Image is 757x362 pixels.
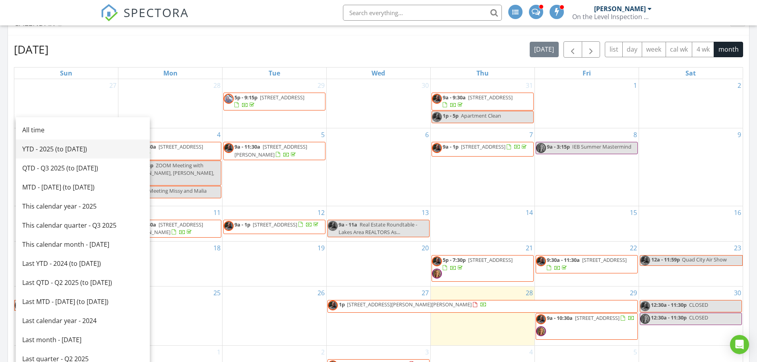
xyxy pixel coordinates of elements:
[234,143,307,158] span: [STREET_ADDRESS][PERSON_NAME]
[443,94,513,108] a: 9a - 9:30a [STREET_ADDRESS]
[120,162,214,184] span: ZOOM Meeting with [PERSON_NAME], [PERSON_NAME], and ATI
[327,206,431,242] td: Go to August 13, 2025
[223,220,325,234] a: 9a - 1p [STREET_ADDRESS]
[547,256,580,263] span: 9:30a - 11:30a
[14,242,118,287] td: Go to August 17, 2025
[432,112,442,122] img: cropped_ken.jpg
[22,335,143,345] div: Last month - [DATE]
[215,128,222,141] a: Go to August 4, 2025
[692,42,714,57] button: 4 wk
[432,256,442,266] img: cropped_ken.jpg
[316,287,326,299] a: Go to August 26, 2025
[327,242,431,287] td: Go to August 20, 2025
[536,313,638,339] a: 9a - 10:30a [STREET_ADDRESS]
[432,94,442,104] img: cropped_ken.jpg
[316,242,326,254] a: Go to August 19, 2025
[223,206,327,242] td: Go to August 12, 2025
[639,287,743,346] td: Go to August 30, 2025
[420,287,430,299] a: Go to August 27, 2025
[524,242,534,254] a: Go to August 21, 2025
[130,143,203,158] a: 9a - 11:30a [STREET_ADDRESS]
[534,79,639,128] td: Go to August 1, 2025
[420,242,430,254] a: Go to August 20, 2025
[547,256,627,271] a: 9:30a - 11:30a [STREET_ADDRESS]
[732,206,743,219] a: Go to August 16, 2025
[424,346,430,358] a: Go to September 3, 2025
[328,300,338,310] img: cropped_ken.jpg
[14,128,118,206] td: Go to August 3, 2025
[130,221,203,236] a: 9a - 11:30a [STREET_ADDRESS][PERSON_NAME]
[101,11,189,27] a: SPECTORA
[328,221,338,231] img: cropped_ken.jpg
[370,68,387,79] a: Wednesday
[22,316,143,325] div: Last calendar year - 2024
[327,287,431,346] td: Go to August 27, 2025
[212,287,222,299] a: Go to August 25, 2025
[632,79,639,92] a: Go to August 1, 2025
[327,300,638,313] a: 1p [STREET_ADDRESS][PERSON_NAME][PERSON_NAME]
[732,242,743,254] a: Go to August 23, 2025
[534,206,639,242] td: Go to August 15, 2025
[234,94,304,108] a: 5p - 9:15p [STREET_ADDRESS]
[101,4,118,21] img: The Best Home Inspection Software - Spectora
[119,220,221,238] a: 9a - 11:30a [STREET_ADDRESS][PERSON_NAME]
[639,79,743,128] td: Go to August 2, 2025
[159,143,203,150] span: [STREET_ADDRESS]
[162,68,179,79] a: Monday
[682,256,727,263] span: Quad City Air Show
[432,269,442,279] img: malia_comstock_pic.jpg
[124,4,189,21] span: SPECTORA
[547,314,573,321] span: 9a - 10:30a
[223,287,327,346] td: Go to August 26, 2025
[319,128,326,141] a: Go to August 5, 2025
[534,242,639,287] td: Go to August 22, 2025
[572,143,631,150] span: IEB Summer Mastermind
[651,314,687,321] span: 12:30a - 11:30p
[689,314,708,321] span: CLOSED
[118,79,223,128] td: Go to July 28, 2025
[572,13,652,21] div: On the Level Inspection Service, LLC
[22,221,143,230] div: This calendar quarter - Q3 2025
[563,41,582,58] button: Previous month
[118,287,223,346] td: Go to August 25, 2025
[639,128,743,206] td: Go to August 9, 2025
[223,128,327,206] td: Go to August 5, 2025
[432,255,534,281] a: 5p - 7:30p [STREET_ADDRESS]
[224,94,234,104] img: p1000662.jpg
[130,221,203,236] span: [STREET_ADDRESS][PERSON_NAME]
[14,79,118,128] td: Go to July 27, 2025
[339,221,357,228] span: 9a - 11a
[316,79,326,92] a: Go to July 29, 2025
[639,206,743,242] td: Go to August 16, 2025
[536,326,546,336] img: malia_comstock_pic.jpg
[119,142,221,160] a: 9a - 11:30a [STREET_ADDRESS]
[684,68,697,79] a: Saturday
[22,240,143,249] div: This calendar month - [DATE]
[628,242,639,254] a: Go to August 22, 2025
[605,42,623,57] button: list
[22,297,143,306] div: Last MTD - [DATE] (to [DATE])
[430,287,534,346] td: Go to August 28, 2025
[339,221,417,236] span: Real Estate Roundtable - Lakes Area REALTORS As...
[224,143,234,153] img: cropped_ken.jpg
[347,301,472,308] span: [STREET_ADDRESS][PERSON_NAME][PERSON_NAME]
[639,242,743,287] td: Go to August 23, 2025
[14,287,118,346] td: Go to August 24, 2025
[443,256,513,271] a: 5p - 7:30p [STREET_ADDRESS]
[628,287,639,299] a: Go to August 29, 2025
[534,128,639,206] td: Go to August 8, 2025
[223,142,325,160] a: 9a - 11:30a [STREET_ADDRESS][PERSON_NAME]
[339,300,345,312] span: 1p
[632,128,639,141] a: Go to August 8, 2025
[430,242,534,287] td: Go to August 21, 2025
[581,68,592,79] a: Friday
[430,79,534,128] td: Go to July 31, 2025
[461,143,505,150] span: [STREET_ADDRESS]
[319,346,326,358] a: Go to September 2, 2025
[212,242,222,254] a: Go to August 18, 2025
[118,206,223,242] td: Go to August 11, 2025
[343,5,502,21] input: Search everything...
[223,93,325,110] a: 5p - 9:15p [STREET_ADDRESS]
[424,128,430,141] a: Go to August 6, 2025
[632,346,639,358] a: Go to September 5, 2025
